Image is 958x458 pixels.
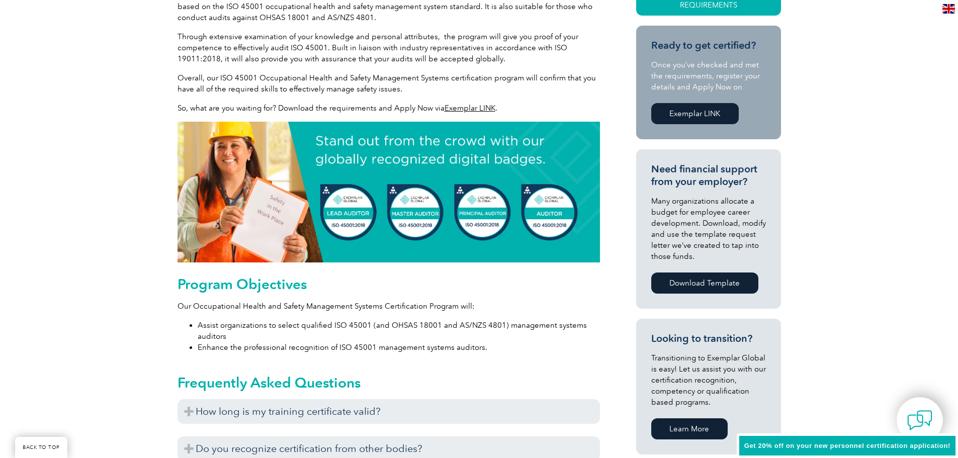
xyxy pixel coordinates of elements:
h3: Looking to transition? [651,332,766,345]
a: BACK TO TOP [15,437,67,458]
h2: Program Objectives [178,276,600,292]
a: Download Template [651,272,758,294]
p: Many organizations allocate a budget for employee career development. Download, modify and use th... [651,196,766,262]
a: Learn More [651,418,728,439]
a: Exemplar LINK [651,103,739,124]
p: Once you’ve checked and met the requirements, register your details and Apply Now on [651,59,766,93]
li: Assist organizations to select qualified ISO 45001 (and OHSAS 18001 and AS/NZS 4801) management s... [198,320,600,342]
li: Enhance the professional recognition of ISO 45001 management systems auditors. [198,342,600,353]
p: Transitioning to Exemplar Global is easy! Let us assist you with our certification recognition, c... [651,352,766,408]
p: So, what are you waiting for? Download the requirements and Apply Now via . [178,103,600,114]
a: Exemplar LINK [445,104,495,113]
h3: How long is my training certificate valid? [178,399,600,424]
p: Through extensive examination of your knowledge and personal attributes, the program will give yo... [178,31,600,64]
h2: Frequently Asked Questions [178,375,600,391]
h3: Ready to get certified? [651,39,766,52]
img: en [942,4,955,14]
h3: Need financial support from your employer? [651,163,766,188]
p: Overall, our ISO 45001 Occupational Health and Safety Management Systems certification program wi... [178,72,600,95]
img: contact-chat.png [907,408,932,433]
span: Get 20% off on your new personnel certification application! [744,442,950,449]
img: digital badge [178,122,600,262]
p: Our Occupational Health and Safety Management Systems Certification Program will: [178,301,600,312]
